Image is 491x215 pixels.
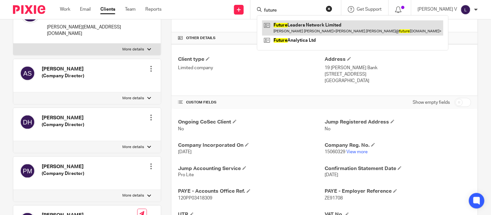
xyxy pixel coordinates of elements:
[20,114,35,130] img: svg%3E
[325,78,471,84] p: [GEOGRAPHIC_DATA]
[263,8,322,14] input: Search
[125,6,136,13] a: Team
[42,122,84,128] h5: (Company Director)
[122,193,144,199] p: More details
[178,65,325,71] p: Limited company
[325,71,471,78] p: [STREET_ADDRESS]
[42,114,84,121] h4: [PERSON_NAME]
[325,196,343,201] span: ZE91708
[178,56,325,63] h4: Client type
[325,56,471,63] h4: Address
[413,99,450,106] label: Show empty fields
[178,196,212,201] span: 120PP03418309
[178,100,325,105] h4: CUSTOM FIELDS
[178,173,194,177] span: Pro Lite
[13,5,45,14] img: Pixie
[325,119,471,125] h4: Jump Registered Address
[418,6,457,13] p: [PERSON_NAME] V
[47,24,138,37] p: [PERSON_NAME][EMAIL_ADDRESS][DOMAIN_NAME]
[42,170,84,177] h5: (Company Director)
[461,5,471,15] img: svg%3E
[100,6,115,13] a: Clients
[325,173,338,177] span: [DATE]
[325,188,471,195] h4: PAYE - Employer Reference
[178,165,325,172] h4: Jump Accounting Service
[122,145,144,150] p: More details
[325,165,471,172] h4: Confirmation Statement Date
[122,47,144,52] p: More details
[178,188,325,195] h4: PAYE - Accounts Office Ref.
[20,66,35,81] img: svg%3E
[42,163,84,170] h4: [PERSON_NAME]
[326,5,332,12] button: Clear
[186,36,216,41] span: Other details
[80,6,91,13] a: Email
[357,7,382,12] span: Get Support
[145,6,162,13] a: Reports
[122,96,144,101] p: More details
[20,163,35,179] img: svg%3E
[325,142,471,149] h4: Company Reg. No.
[42,66,84,72] h4: [PERSON_NAME]
[325,65,471,71] p: 19 [PERSON_NAME] Bank
[325,127,330,131] span: No
[42,73,84,79] h5: (Company Director)
[346,150,368,154] a: View more
[178,119,325,125] h4: Ongoing CoSec Client
[325,150,345,154] span: 15060329
[178,142,325,149] h4: Company Incorporated On
[178,127,184,131] span: No
[178,150,192,154] span: [DATE]
[60,6,70,13] a: Work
